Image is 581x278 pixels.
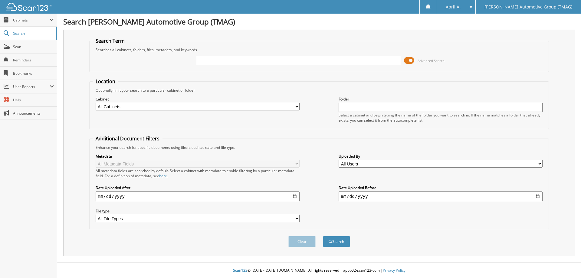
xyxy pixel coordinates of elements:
label: Folder [339,96,543,102]
label: Cabinet [96,96,300,102]
span: April A. [446,5,461,9]
img: scan123-logo-white.svg [6,3,51,11]
input: end [339,191,543,201]
span: [PERSON_NAME] Automotive Group (TMAG) [484,5,572,9]
a: Privacy Policy [383,268,405,273]
span: Scan [13,44,54,49]
legend: Location [93,78,118,85]
label: Date Uploaded Before [339,185,543,190]
label: Date Uploaded After [96,185,300,190]
legend: Additional Document Filters [93,135,162,142]
label: Metadata [96,154,300,159]
span: Help [13,97,54,103]
a: here [159,173,167,178]
div: All metadata fields are searched by default. Select a cabinet with metadata to enable filtering b... [96,168,300,178]
input: start [96,191,300,201]
span: User Reports [13,84,50,89]
span: Announcements [13,111,54,116]
span: Advanced Search [418,58,445,63]
legend: Search Term [93,38,128,44]
div: Enhance your search for specific documents using filters such as date and file type. [93,145,546,150]
span: Bookmarks [13,71,54,76]
div: Optionally limit your search to a particular cabinet or folder [93,88,546,93]
span: Reminders [13,57,54,63]
button: Search [323,236,350,247]
div: © [DATE]-[DATE] [DOMAIN_NAME]. All rights reserved | appb02-scan123-com | [57,263,581,278]
h1: Search [PERSON_NAME] Automotive Group (TMAG) [63,17,575,27]
div: Searches all cabinets, folders, files, metadata, and keywords [93,47,546,52]
span: Scan123 [233,268,248,273]
span: Cabinets [13,18,50,23]
button: Clear [288,236,316,247]
label: Uploaded By [339,154,543,159]
div: Select a cabinet and begin typing the name of the folder you want to search in. If the name match... [339,113,543,123]
span: Search [13,31,53,36]
label: File type [96,208,300,214]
